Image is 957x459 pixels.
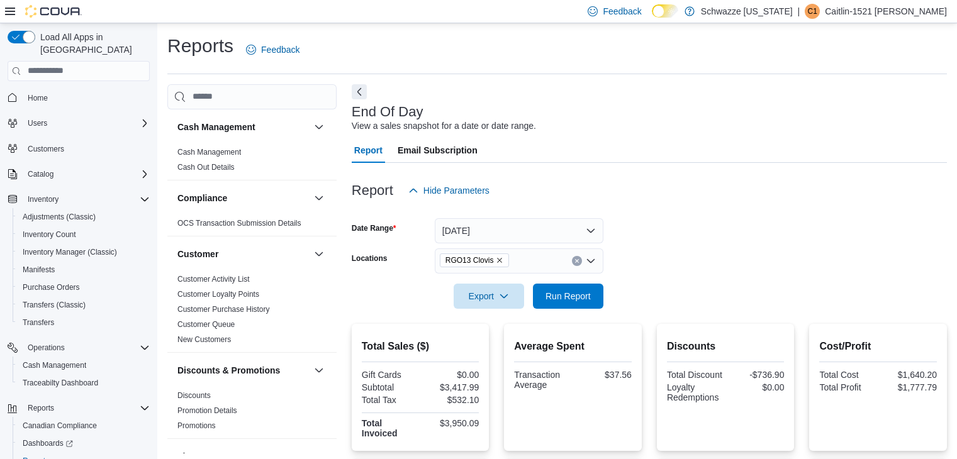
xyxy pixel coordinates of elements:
a: Manifests [18,262,60,277]
button: Inventory Count [13,226,155,243]
a: Discounts [177,391,211,400]
span: Transfers [23,318,54,328]
div: Transaction Average [514,370,570,390]
h3: Compliance [177,192,227,204]
span: Customer Purchase History [177,304,270,314]
div: View a sales snapshot for a date or date range. [352,119,536,133]
button: Cash Management [13,357,155,374]
span: OCS Transaction Submission Details [177,218,301,228]
h3: Customer [177,248,218,260]
button: Compliance [311,191,327,206]
span: Canadian Compliance [23,421,97,431]
span: Cash Out Details [177,162,235,172]
label: Date Range [352,223,396,233]
span: Customers [28,144,64,154]
strong: Total Invoiced [362,418,398,438]
div: Compliance [167,216,337,236]
span: Purchase Orders [23,282,80,292]
a: Customer Purchase History [177,305,270,314]
button: Inventory [3,191,155,208]
h2: Average Spent [514,339,632,354]
p: Schwazze [US_STATE] [701,4,793,19]
span: Canadian Compliance [18,418,150,433]
a: Customer Loyalty Points [177,290,259,299]
input: Dark Mode [652,4,678,18]
a: Feedback [241,37,305,62]
span: Transfers (Classic) [23,300,86,310]
div: $1,640.20 [881,370,937,380]
a: OCS Transaction Submission Details [177,219,301,228]
span: Feedback [261,43,299,56]
span: Reports [23,401,150,416]
span: Customer Queue [177,319,235,329]
div: $1,777.79 [881,382,937,392]
a: New Customers [177,335,231,344]
span: Feedback [603,5,641,18]
div: Customer [167,272,337,352]
span: Cash Management [18,358,150,373]
button: Customer [177,248,309,260]
img: Cova [25,5,82,18]
button: Compliance [177,192,309,204]
span: Discounts [177,390,211,401]
div: Total Profit [819,382,875,392]
span: Catalog [23,167,150,182]
button: Adjustments (Classic) [13,208,155,226]
a: Canadian Compliance [18,418,102,433]
a: Customer Activity List [177,275,250,284]
span: Dashboards [23,438,73,448]
span: Transfers [18,315,150,330]
div: $0.00 [423,370,479,380]
button: Discounts & Promotions [311,363,327,378]
button: Open list of options [586,256,596,266]
div: Subtotal [362,382,418,392]
a: Cash Management [18,358,91,373]
a: Inventory Count [18,227,81,242]
a: Dashboards [13,434,155,452]
button: Customers [3,140,155,158]
span: Customer Activity List [177,274,250,284]
span: Inventory [23,192,150,207]
button: Run Report [533,284,603,309]
div: $532.10 [423,395,479,405]
div: Caitlin-1521 Noll [805,4,820,19]
div: -$736.90 [728,370,784,380]
div: $3,417.99 [423,382,479,392]
span: C1 [808,4,817,19]
button: Catalog [23,167,59,182]
h2: Cost/Profit [819,339,937,354]
a: Purchase Orders [18,280,85,295]
span: Promotions [177,421,216,431]
button: Reports [3,399,155,417]
button: Cash Management [177,121,309,133]
div: Discounts & Promotions [167,388,337,438]
span: Home [23,90,150,106]
div: Loyalty Redemptions [667,382,723,402]
span: Report [354,138,383,163]
div: $0.00 [728,382,784,392]
span: Operations [28,343,65,353]
button: Transfers [13,314,155,331]
h2: Total Sales ($) [362,339,479,354]
button: Canadian Compliance [13,417,155,434]
button: Catalog [3,165,155,183]
button: Hide Parameters [403,178,495,203]
p: | [798,4,800,19]
span: Inventory Manager (Classic) [23,247,117,257]
span: Inventory Manager (Classic) [18,245,150,260]
a: Traceabilty Dashboard [18,375,103,390]
h3: Report [352,183,393,198]
span: Cash Management [23,360,86,370]
div: Total Tax [362,395,418,405]
button: Users [23,116,52,131]
span: Export [461,284,517,309]
span: RGO13 Clovis [440,253,510,267]
button: Home [3,89,155,107]
span: Operations [23,340,150,355]
span: Run Report [546,290,591,302]
span: Email Subscription [398,138,478,163]
a: Home [23,91,53,106]
span: Load All Apps in [GEOGRAPHIC_DATA] [35,31,150,56]
div: Cash Management [167,145,337,180]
